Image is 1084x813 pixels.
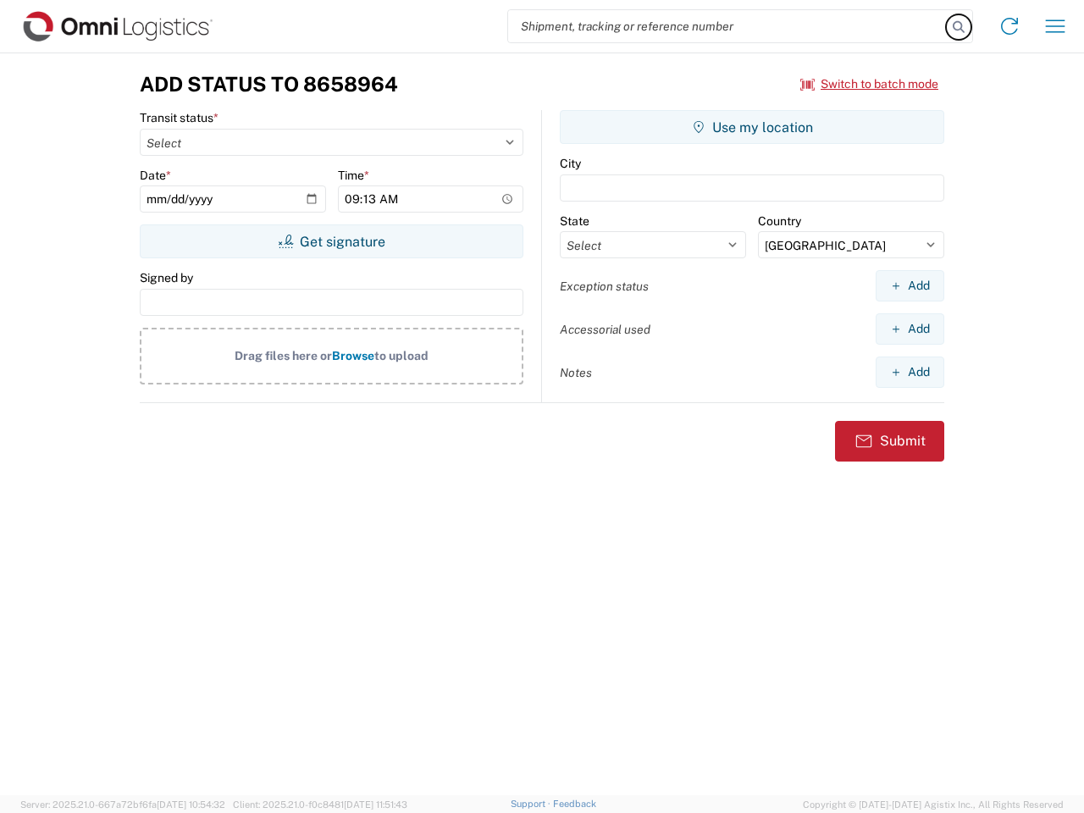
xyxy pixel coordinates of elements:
label: Signed by [140,270,193,285]
input: Shipment, tracking or reference number [508,10,947,42]
button: Add [876,270,944,301]
label: Country [758,213,801,229]
label: Date [140,168,171,183]
label: Time [338,168,369,183]
label: City [560,156,581,171]
span: to upload [374,349,429,362]
span: [DATE] 11:51:43 [344,799,407,810]
label: Transit status [140,110,218,125]
h3: Add Status to 8658964 [140,72,398,97]
button: Submit [835,421,944,462]
label: Notes [560,365,592,380]
span: Server: 2025.21.0-667a72bf6fa [20,799,225,810]
button: Get signature [140,224,523,258]
button: Switch to batch mode [800,70,938,98]
label: State [560,213,589,229]
span: Browse [332,349,374,362]
label: Exception status [560,279,649,294]
span: Drag files here or [235,349,332,362]
button: Add [876,313,944,345]
button: Use my location [560,110,944,144]
label: Accessorial used [560,322,650,337]
a: Support [511,799,553,809]
button: Add [876,357,944,388]
span: [DATE] 10:54:32 [157,799,225,810]
span: Copyright © [DATE]-[DATE] Agistix Inc., All Rights Reserved [803,797,1064,812]
a: Feedback [553,799,596,809]
span: Client: 2025.21.0-f0c8481 [233,799,407,810]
